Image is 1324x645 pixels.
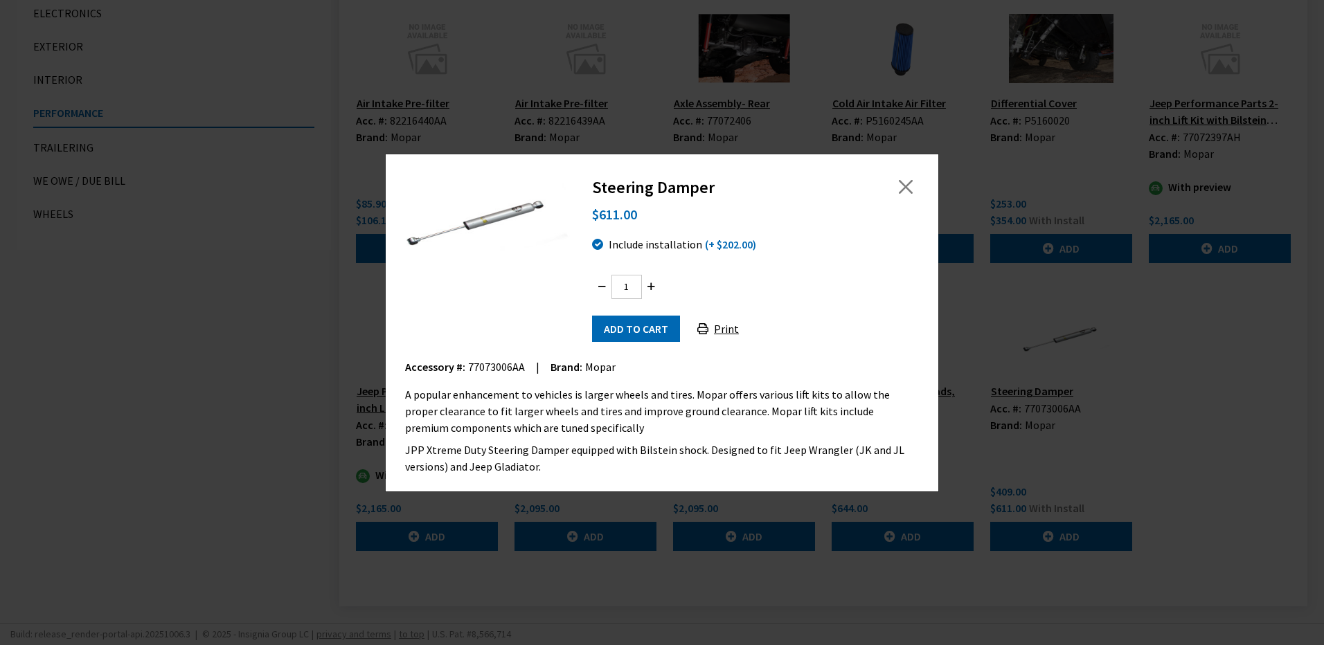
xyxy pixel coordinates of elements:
span: 77073006AA [468,360,525,374]
label: Brand: [551,358,582,375]
span: (+ $202.00) [705,237,756,251]
span: | [536,360,539,374]
img: Image for Steering Damper [386,154,570,282]
h2: Steering Damper [592,176,859,199]
label: Accessory #: [405,358,465,375]
span: Include installation [609,237,702,251]
button: Close [895,176,916,197]
button: Add to cart [592,316,680,342]
div: $611.00 [592,199,916,230]
div: JPP Xtreme Duty Steering Damper equipped with Bilstein shock. Designed to fit Jeep Wrangler (JK a... [405,442,919,475]
button: Print [686,316,751,342]
div: A popular enhancement to vehicles is larger wheels and tires. Mopar offers various lift kits to a... [405,386,919,436]
span: Mopar [585,360,616,374]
